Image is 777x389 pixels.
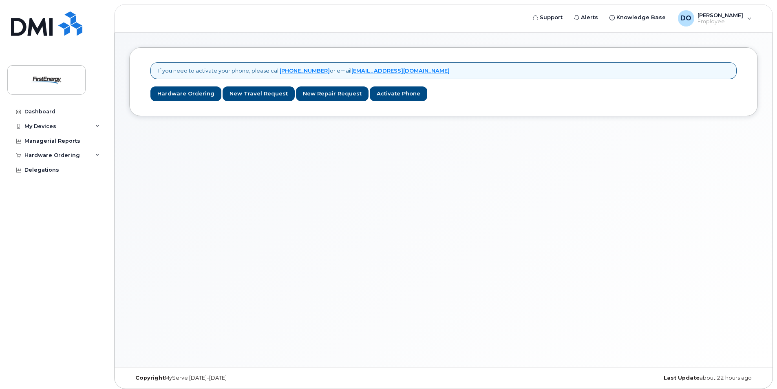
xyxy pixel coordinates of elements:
p: If you need to activate your phone, please call or email [158,67,450,75]
a: Activate Phone [370,86,427,102]
a: Hardware Ordering [150,86,221,102]
a: New Travel Request [223,86,295,102]
div: MyServe [DATE]–[DATE] [129,375,339,381]
strong: Copyright [135,375,165,381]
a: New Repair Request [296,86,369,102]
a: [PHONE_NUMBER] [280,67,330,74]
strong: Last Update [664,375,700,381]
a: [EMAIL_ADDRESS][DOMAIN_NAME] [351,67,450,74]
div: about 22 hours ago [548,375,758,381]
